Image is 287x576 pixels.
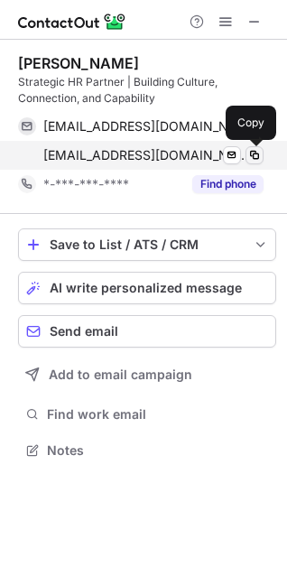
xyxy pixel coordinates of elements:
[50,237,245,252] div: Save to List / ATS / CRM
[47,406,269,423] span: Find work email
[43,118,250,135] span: [EMAIL_ADDRESS][DOMAIN_NAME]
[18,358,276,391] button: Add to email campaign
[18,315,276,348] button: Send email
[18,438,276,463] button: Notes
[50,324,118,339] span: Send email
[50,281,242,295] span: AI write personalized message
[18,54,139,72] div: [PERSON_NAME]
[47,442,269,459] span: Notes
[18,74,276,107] div: Strategic HR Partner | Building Culture, Connection, and Capability
[18,272,276,304] button: AI write personalized message
[43,147,250,163] span: [EMAIL_ADDRESS][DOMAIN_NAME]
[49,367,192,382] span: Add to email campaign
[192,175,264,193] button: Reveal Button
[18,228,276,261] button: save-profile-one-click
[18,402,276,427] button: Find work email
[18,11,126,33] img: ContactOut v5.3.10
